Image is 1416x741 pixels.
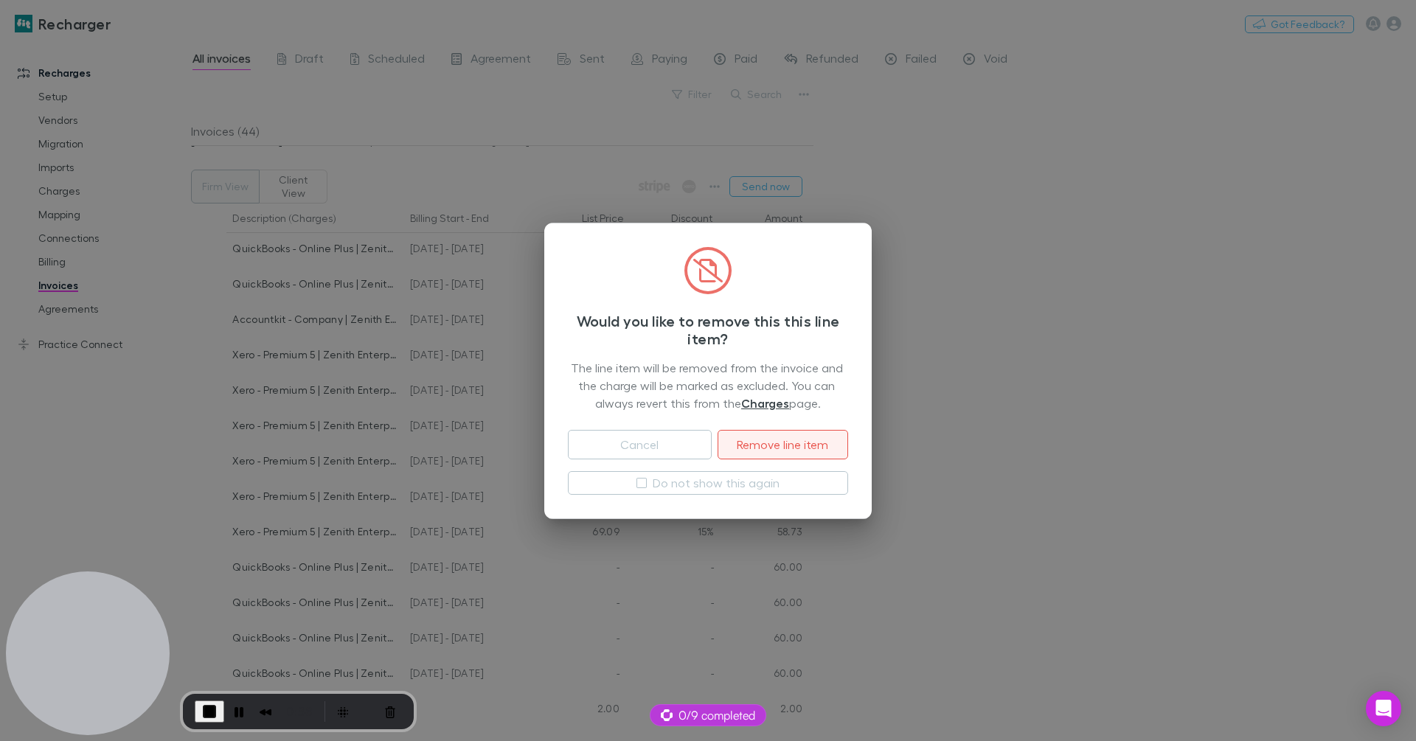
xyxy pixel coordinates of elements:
[653,474,780,492] label: Do not show this again
[568,471,848,495] button: Do not show this again
[741,396,789,411] a: Charges
[718,430,848,459] button: Remove line item
[1366,691,1401,726] div: Open Intercom Messenger
[568,312,848,347] h3: Would you like to remove this this line item?
[568,430,712,459] button: Cancel
[568,359,848,412] div: The line item will be removed from the invoice and the charge will be marked as excluded. You can...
